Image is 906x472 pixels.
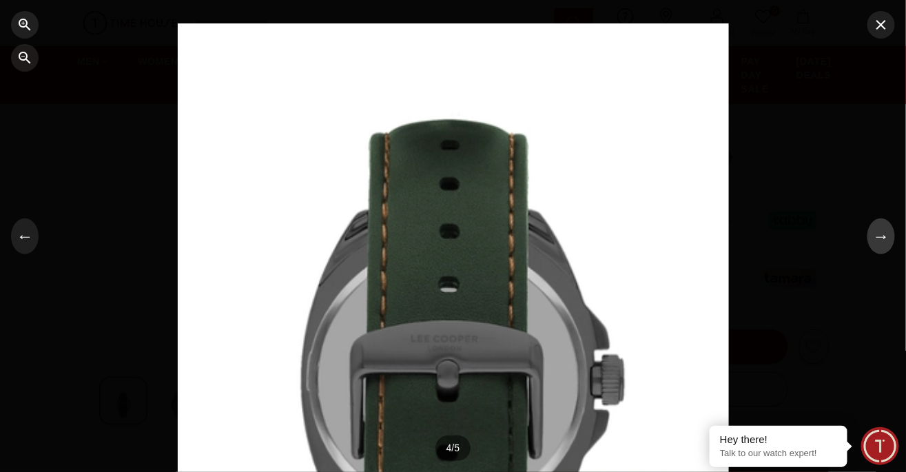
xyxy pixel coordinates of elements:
[867,218,895,254] button: →
[435,435,471,461] div: 4 / 5
[11,218,39,254] button: ←
[720,448,837,460] p: Talk to our watch expert!
[720,433,837,447] div: Hey there!
[861,427,899,465] div: Chat Widget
